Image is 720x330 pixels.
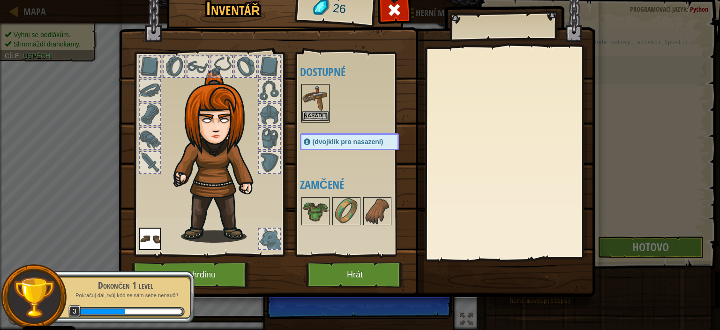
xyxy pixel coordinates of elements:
img: portrait.png [302,198,329,224]
img: portrait.png [364,198,390,224]
img: portrait.png [139,228,161,250]
span: 3 [68,305,81,318]
h4: Zamčené [300,178,418,191]
img: hair_f2.png [169,70,270,243]
button: Nasadit [302,111,329,121]
img: portrait.png [302,85,329,111]
div: Dokončen 1 level [67,279,185,292]
img: portrait.png [333,198,360,224]
h4: Dostupné [300,66,418,78]
span: (dvojklik pro nasazení) [313,138,383,146]
p: Pokračuj dál, tvůj kód se sám sebe nenaučí! [67,292,185,299]
img: trophy.png [13,276,55,319]
button: Hrát [306,262,404,288]
button: Změnit hrdinu [132,262,251,288]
